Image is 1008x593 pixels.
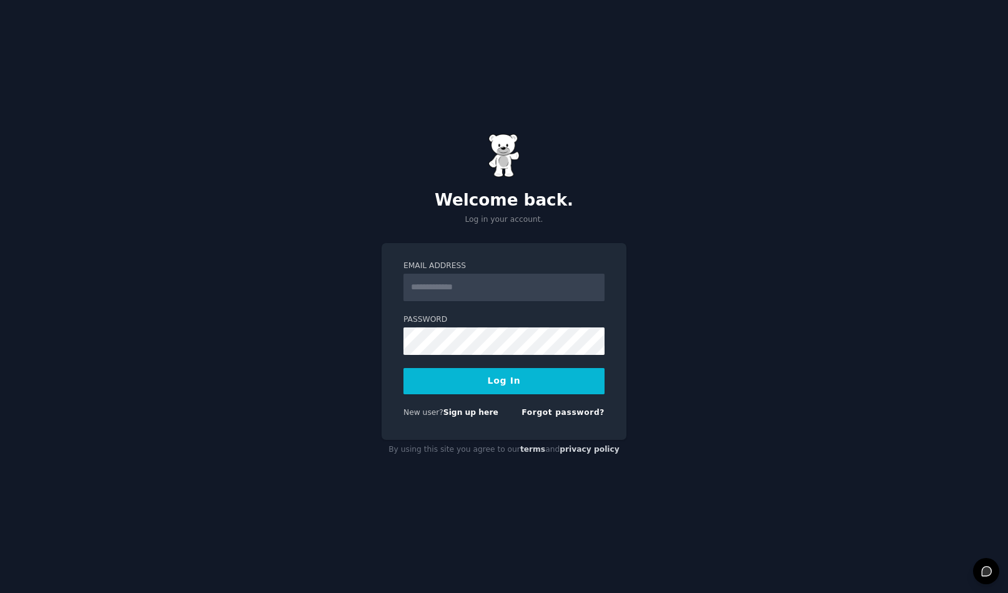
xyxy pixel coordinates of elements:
label: Email Address [403,261,605,272]
img: Gummy Bear [488,134,520,177]
label: Password [403,314,605,326]
div: By using this site you agree to our and [382,440,626,460]
button: Log In [403,368,605,394]
p: Log in your account. [382,214,626,226]
a: terms [520,445,545,454]
a: privacy policy [560,445,620,454]
span: New user? [403,408,443,417]
a: Forgot password? [521,408,605,417]
h2: Welcome back. [382,191,626,211]
a: Sign up here [443,408,498,417]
